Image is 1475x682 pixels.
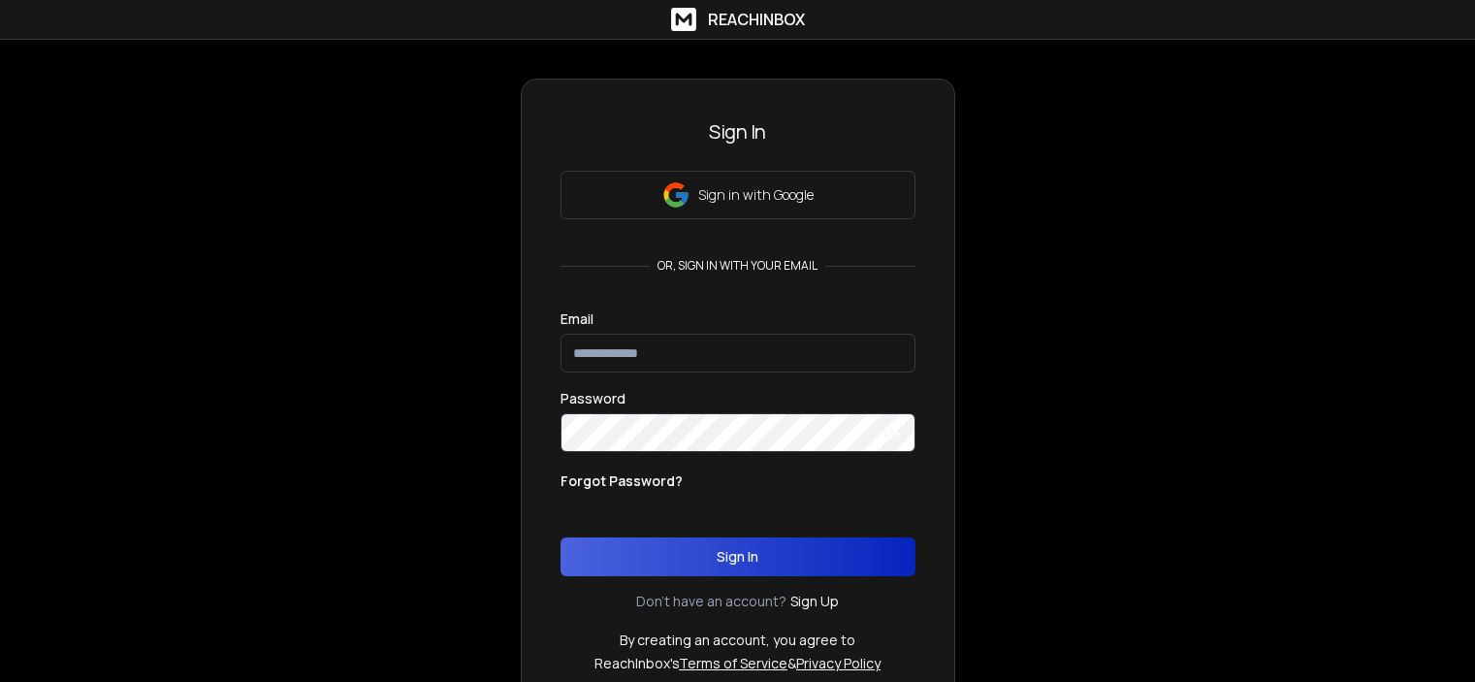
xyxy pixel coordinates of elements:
[620,631,855,650] p: By creating an account, you agree to
[671,8,805,31] a: ReachInbox
[561,312,593,326] label: Email
[636,592,786,611] p: Don't have an account?
[679,654,787,672] a: Terms of Service
[561,118,915,146] h3: Sign In
[594,654,881,673] p: ReachInbox's &
[561,171,915,219] button: Sign in with Google
[561,471,683,491] p: Forgot Password?
[790,592,839,611] a: Sign Up
[561,537,915,576] button: Sign In
[708,8,805,31] h1: ReachInbox
[650,258,825,274] p: or, sign in with your email
[561,392,625,406] label: Password
[698,185,814,205] p: Sign in with Google
[796,654,881,672] a: Privacy Policy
